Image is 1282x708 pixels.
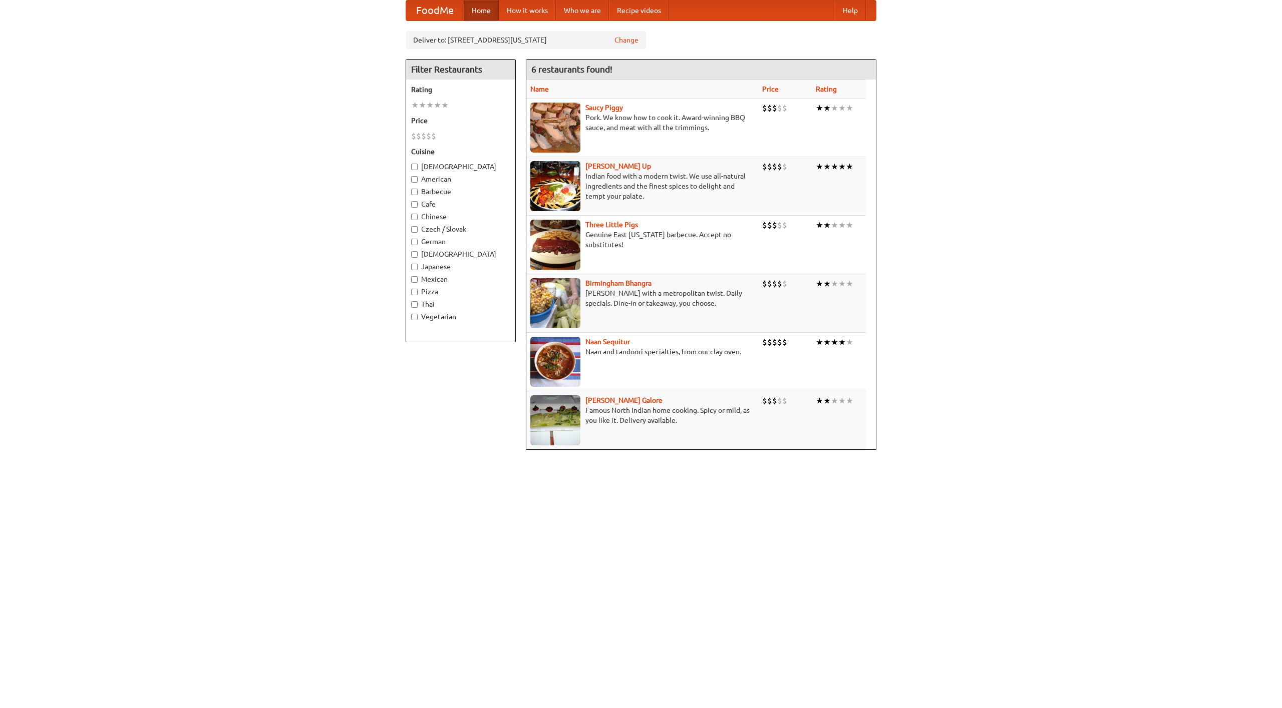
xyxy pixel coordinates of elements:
[411,162,510,172] label: [DEMOGRAPHIC_DATA]
[530,347,754,357] p: Naan and tandoori specialties, from our clay oven.
[772,337,777,348] li: $
[441,100,449,111] li: ★
[411,249,510,259] label: [DEMOGRAPHIC_DATA]
[530,395,580,445] img: currygalore.jpg
[411,239,418,245] input: German
[411,174,510,184] label: American
[831,395,838,406] li: ★
[782,395,787,406] li: $
[406,1,464,21] a: FoodMe
[838,220,846,231] li: ★
[816,395,823,406] li: ★
[411,251,418,258] input: [DEMOGRAPHIC_DATA]
[411,187,510,197] label: Barbecue
[411,301,418,308] input: Thai
[614,35,638,45] a: Change
[772,395,777,406] li: $
[838,161,846,172] li: ★
[846,337,853,348] li: ★
[530,220,580,270] img: littlepigs.jpg
[772,278,777,289] li: $
[838,337,846,348] li: ★
[762,278,767,289] li: $
[416,131,421,142] li: $
[411,201,418,208] input: Cafe
[816,161,823,172] li: ★
[823,220,831,231] li: ★
[530,278,580,328] img: bhangra.jpg
[838,278,846,289] li: ★
[767,395,772,406] li: $
[777,395,782,406] li: $
[411,164,418,170] input: [DEMOGRAPHIC_DATA]
[411,85,510,95] h5: Rating
[411,212,510,222] label: Chinese
[411,189,418,195] input: Barbecue
[782,337,787,348] li: $
[406,60,515,80] h4: Filter Restaurants
[530,230,754,250] p: Genuine East [US_STATE] barbecue. Accept no substitutes!
[772,161,777,172] li: $
[762,103,767,114] li: $
[762,85,779,93] a: Price
[831,278,838,289] li: ★
[831,161,838,172] li: ★
[777,337,782,348] li: $
[777,103,782,114] li: $
[585,221,638,229] a: Three Little Pigs
[762,220,767,231] li: $
[767,103,772,114] li: $
[782,103,787,114] li: $
[762,161,767,172] li: $
[777,161,782,172] li: $
[823,278,831,289] li: ★
[411,264,418,270] input: Japanese
[411,131,416,142] li: $
[411,287,510,297] label: Pizza
[411,276,418,283] input: Mexican
[499,1,556,21] a: How it works
[767,278,772,289] li: $
[585,279,652,287] a: Birmingham Bhangra
[835,1,866,21] a: Help
[823,103,831,114] li: ★
[816,278,823,289] li: ★
[823,161,831,172] li: ★
[762,395,767,406] li: $
[411,100,419,111] li: ★
[782,161,787,172] li: $
[411,116,510,126] h5: Price
[767,220,772,231] li: $
[411,274,510,284] label: Mexican
[782,278,787,289] li: $
[782,220,787,231] li: $
[411,147,510,157] h5: Cuisine
[431,131,436,142] li: $
[585,162,651,170] a: [PERSON_NAME] Up
[585,338,630,346] a: Naan Sequitur
[530,113,754,133] p: Pork. We know how to cook it. Award-winning BBQ sauce, and meat with all the trimmings.
[831,337,838,348] li: ★
[772,103,777,114] li: $
[411,312,510,322] label: Vegetarian
[411,176,418,183] input: American
[585,396,663,404] a: [PERSON_NAME] Galore
[816,337,823,348] li: ★
[411,226,418,233] input: Czech / Slovak
[767,161,772,172] li: $
[585,104,623,112] a: Saucy Piggy
[556,1,609,21] a: Who we are
[838,103,846,114] li: ★
[411,214,418,220] input: Chinese
[411,237,510,247] label: German
[411,199,510,209] label: Cafe
[530,85,549,93] a: Name
[530,288,754,308] p: [PERSON_NAME] with a metropolitan twist. Daily specials. Dine-in or takeaway, you choose.
[823,337,831,348] li: ★
[846,278,853,289] li: ★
